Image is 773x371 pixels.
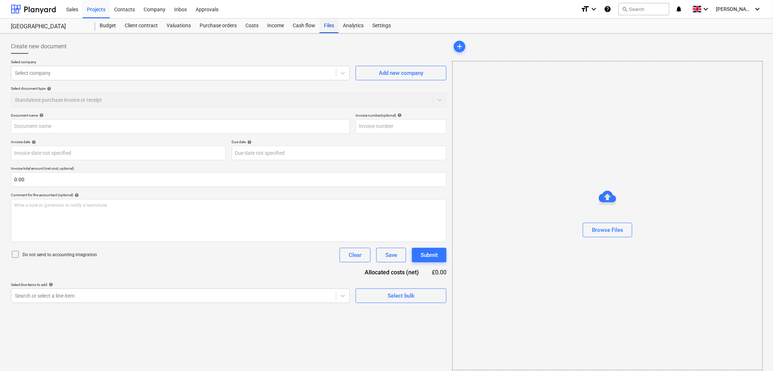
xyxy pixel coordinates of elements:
[11,172,446,187] input: Invoice total amount (net cost, optional)
[339,19,368,33] a: Analytics
[73,193,79,197] span: help
[368,19,395,33] a: Settings
[11,193,446,197] div: Comment for the accountant (optional)
[592,225,623,235] div: Browse Files
[412,248,446,262] button: Submit
[23,252,97,258] p: Do not send to accounting integration
[232,146,446,160] input: Due date not specified
[11,140,226,144] div: Invoice date
[11,113,350,118] div: Document name
[45,86,51,91] span: help
[11,86,446,91] div: Select document type
[320,19,339,33] a: Files
[421,250,438,260] div: Submit
[95,19,120,33] a: Budget
[376,248,406,262] button: Save
[455,42,464,51] span: add
[604,5,611,13] i: Knowledge base
[356,66,446,80] button: Add new company
[583,223,632,237] button: Browse Files
[11,146,226,160] input: Invoice date not specified
[288,19,320,33] a: Cash flow
[340,248,371,262] button: Clear
[263,19,288,33] a: Income
[675,5,682,13] i: notifications
[241,19,263,33] a: Costs
[349,250,361,260] div: Clear
[232,140,446,144] div: Due date
[385,250,397,260] div: Save
[11,119,350,134] input: Document name
[753,5,762,13] i: keyboard_arrow_down
[388,291,414,301] div: Select bulk
[356,119,446,134] input: Invoice number
[120,19,162,33] a: Client contract
[618,3,669,15] button: Search
[11,282,350,287] div: Select line-items to add
[352,268,430,277] div: Allocated costs (net)
[38,113,44,117] span: help
[195,19,241,33] a: Purchase orders
[356,113,446,118] div: Invoice number (optional)
[396,113,402,117] span: help
[716,6,753,12] span: [PERSON_NAME]
[11,42,67,51] span: Create new document
[162,19,195,33] a: Valuations
[11,166,446,172] p: Invoice total amount (net cost, optional)
[47,282,53,287] span: help
[452,61,763,370] div: Browse Files
[246,140,252,144] span: help
[431,268,447,277] div: £0.00
[581,5,589,13] i: format_size
[30,140,36,144] span: help
[356,289,446,303] button: Select bulk
[702,5,710,13] i: keyboard_arrow_down
[622,6,628,12] span: search
[11,23,87,31] div: [GEOGRAPHIC_DATA]
[589,5,598,13] i: keyboard_arrow_down
[11,60,350,66] p: Select company
[379,68,423,78] div: Add new company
